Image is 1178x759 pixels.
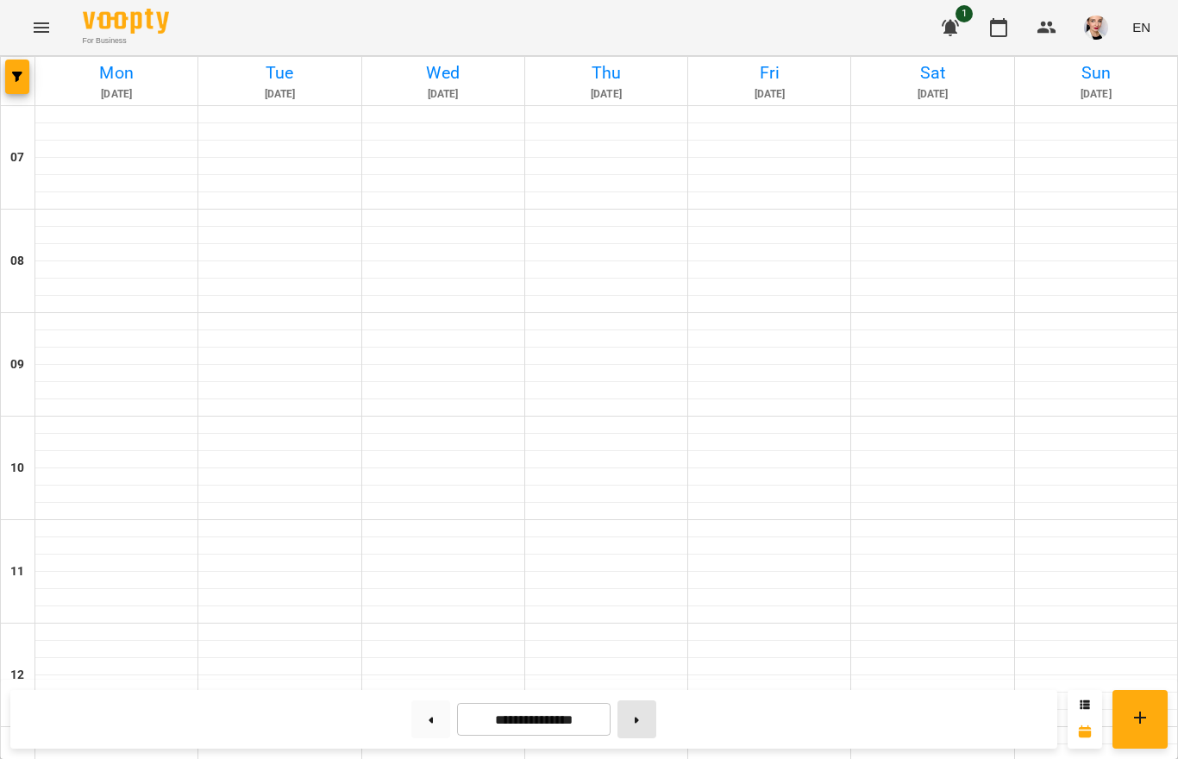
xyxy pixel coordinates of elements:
h6: 08 [10,252,24,271]
h6: Sun [1018,60,1175,86]
h6: [DATE] [1018,86,1175,103]
h6: [DATE] [691,86,848,103]
img: a7f3889b8e8428a109a73121dfefc63d.jpg [1084,16,1108,40]
h6: Mon [38,60,195,86]
h6: 09 [10,355,24,374]
h6: 10 [10,459,24,478]
h6: Fri [691,60,848,86]
h6: Wed [365,60,522,86]
button: Menu [21,7,62,48]
h6: [DATE] [365,86,522,103]
h6: Thu [528,60,685,86]
img: Voopty Logo [83,9,169,34]
button: EN [1125,11,1157,43]
h6: [DATE] [38,86,195,103]
h6: 07 [10,148,24,167]
h6: 11 [10,562,24,581]
h6: [DATE] [201,86,358,103]
h6: Sat [854,60,1011,86]
span: For Business [83,35,169,47]
span: EN [1132,18,1150,36]
h6: [DATE] [528,86,685,103]
h6: Tue [201,60,358,86]
span: 1 [956,5,973,22]
h6: [DATE] [854,86,1011,103]
h6: 12 [10,666,24,685]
